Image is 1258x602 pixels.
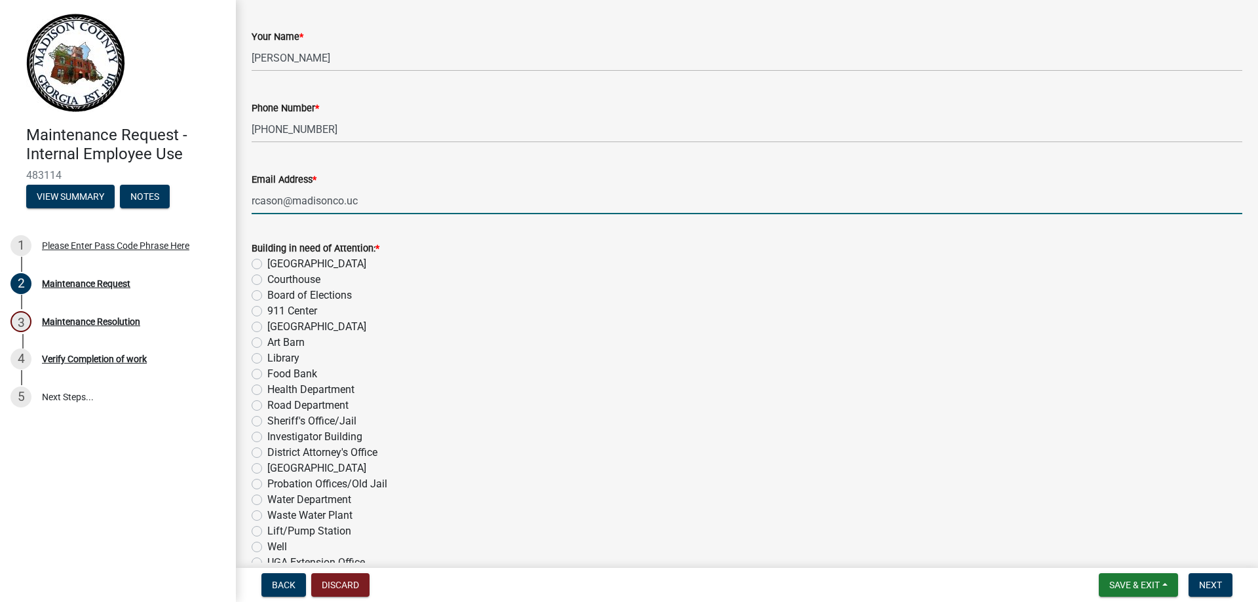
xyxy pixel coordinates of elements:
[267,508,353,523] label: Waste Water Plant
[261,573,306,597] button: Back
[267,461,366,476] label: [GEOGRAPHIC_DATA]
[10,386,31,407] div: 5
[252,244,379,254] label: Building in need of Attention:
[267,398,349,413] label: Road Department
[1199,580,1222,590] span: Next
[267,492,351,508] label: Water Department
[26,169,210,181] span: 483114
[267,445,377,461] label: District Attorney's Office
[267,350,299,366] label: Library
[267,539,287,555] label: Well
[267,366,317,382] label: Food Bank
[26,185,115,208] button: View Summary
[267,319,366,335] label: [GEOGRAPHIC_DATA]
[42,241,189,250] div: Please Enter Pass Code Phrase Here
[252,104,319,113] label: Phone Number
[267,523,351,539] label: Lift/Pump Station
[10,235,31,256] div: 1
[10,348,31,369] div: 4
[267,476,387,492] label: Probation Offices/Old Jail
[252,33,303,42] label: Your Name
[267,555,365,571] label: UGA Extension Office
[267,288,352,303] label: Board of Elections
[252,176,316,185] label: Email Address
[42,317,140,326] div: Maintenance Resolution
[267,382,354,398] label: Health Department
[1099,573,1178,597] button: Save & Exit
[42,354,147,364] div: Verify Completion of work
[120,192,170,202] wm-modal-confirm: Notes
[120,185,170,208] button: Notes
[267,429,362,445] label: Investigator Building
[1109,580,1160,590] span: Save & Exit
[10,273,31,294] div: 2
[267,335,305,350] label: Art Barn
[267,256,366,272] label: [GEOGRAPHIC_DATA]
[1189,573,1232,597] button: Next
[26,14,125,112] img: Madison County, Georgia
[311,573,370,597] button: Discard
[42,279,130,288] div: Maintenance Request
[10,311,31,332] div: 3
[267,303,317,319] label: 911 Center
[272,580,295,590] span: Back
[26,192,115,202] wm-modal-confirm: Summary
[267,413,356,429] label: Sheriff's Office/Jail
[26,126,225,164] h4: Maintenance Request - Internal Employee Use
[267,272,320,288] label: Courthouse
